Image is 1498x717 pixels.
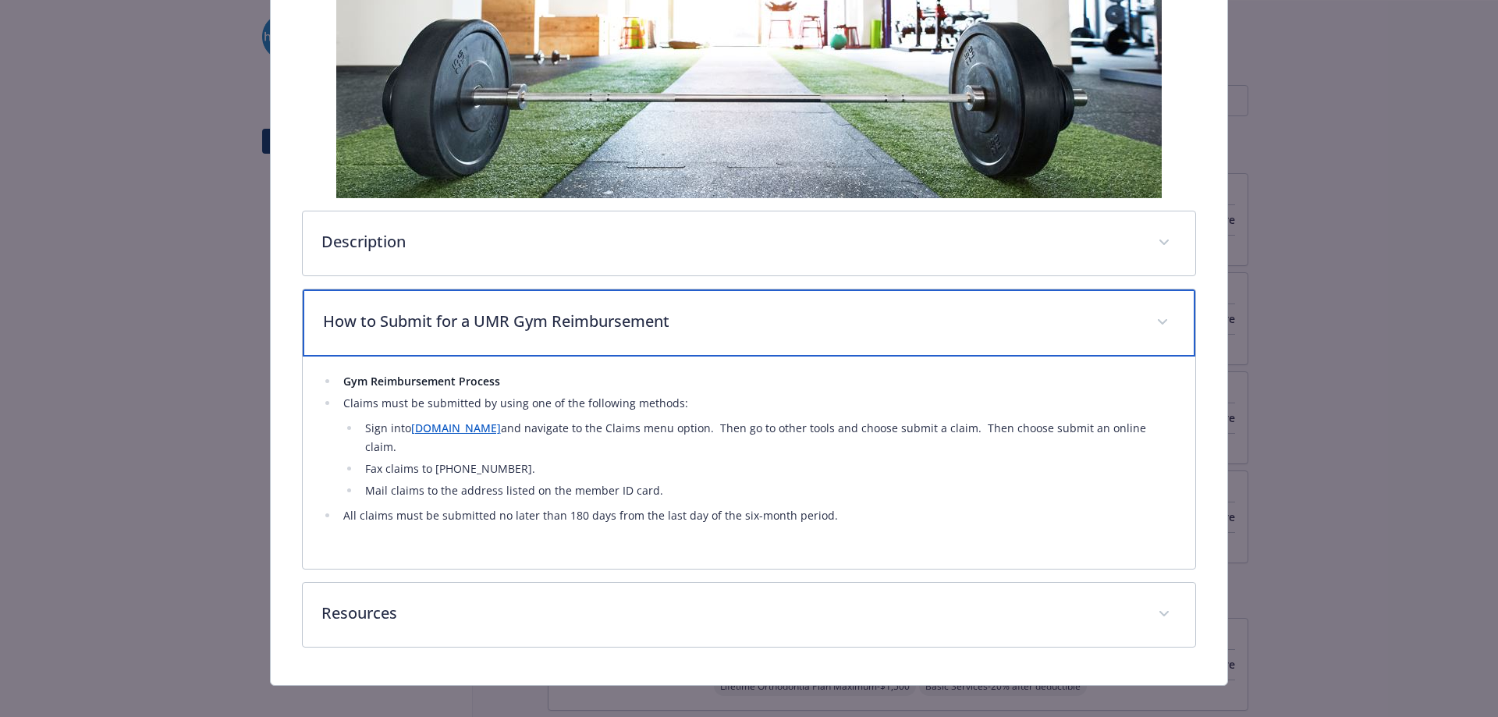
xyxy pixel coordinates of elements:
[321,230,1140,254] p: Description
[321,602,1140,625] p: Resources
[360,460,1177,478] li: Fax claims to [PHONE_NUMBER].
[303,211,1196,275] div: Description
[343,374,500,389] strong: Gym Reimbursement Process
[360,419,1177,456] li: Sign into and navigate to the Claims menu option. Then go to other tools and choose submit a clai...
[339,506,1177,525] li: All claims must be submitted no later than 180 days from the last day of the six-month period.
[411,421,501,435] a: [DOMAIN_NAME]
[323,310,1138,333] p: How to Submit for a UMR Gym Reimbursement
[303,583,1196,647] div: Resources
[303,357,1196,569] div: How to Submit for a UMR Gym Reimbursement
[339,394,1177,500] li: Claims must be submitted by using one of the following methods:
[360,481,1177,500] li: Mail claims to the address listed on the member ID card.
[303,289,1196,357] div: How to Submit for a UMR Gym Reimbursement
